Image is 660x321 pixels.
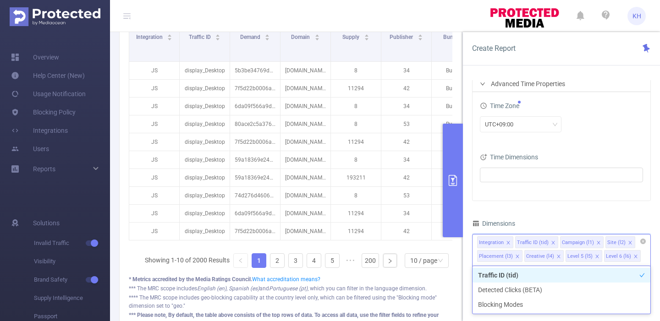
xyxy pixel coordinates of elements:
[432,98,482,115] p: Bundle 8
[562,237,594,249] div: Campaign (l1)
[438,258,443,264] i: icon: down
[289,254,302,267] a: 3
[331,151,381,169] p: 8
[197,285,259,292] i: English (en), Spanish (es)
[506,240,511,246] i: icon: close
[432,169,482,186] p: Bundle 1
[34,271,110,289] span: Brand Safety
[331,98,381,115] p: 8
[265,33,270,36] i: icon: caret-up
[34,234,110,252] span: Invalid Traffic
[473,268,650,283] li: Traffic ID (tid)
[129,115,179,133] p: JS
[418,33,423,36] i: icon: caret-up
[473,297,650,312] li: Blocking Modes
[485,117,520,132] div: UTC+09:00
[264,33,270,38] div: Sort
[567,250,593,262] div: Level 5 (l5)
[252,254,266,267] a: 1
[180,62,230,79] p: display_Desktop
[280,98,330,115] p: [DOMAIN_NAME]
[362,254,379,267] a: 200
[566,250,602,262] li: Level 5 (l5)
[479,250,513,262] div: Placement (l3)
[180,151,230,169] p: display_Desktop
[632,7,641,25] span: KH
[230,169,280,186] p: 59a18369e249bfb
[307,253,321,268] li: 4
[331,80,381,97] p: 11294
[472,220,515,227] span: Dimensions
[639,287,645,293] i: icon: check
[342,34,361,40] span: Supply
[129,276,252,283] b: * Metrics accredited by the Media Ratings Council.
[129,294,452,310] div: **** The MRC scope includes geo-blocking capability at the country level only, which can be filte...
[252,276,320,283] a: What accreditation means?
[230,133,280,151] p: 7f5d22b0006ab5a
[269,285,308,292] i: Portuguese (pt)
[432,223,482,240] p: Bundle 1
[314,37,319,39] i: icon: caret-down
[129,80,179,97] p: JS
[33,160,55,178] a: Reports
[605,236,635,248] li: Site (l2)
[381,151,431,169] p: 34
[325,253,340,268] li: 5
[11,103,76,121] a: Blocking Policy
[479,237,504,249] div: Integration
[556,254,561,260] i: icon: close
[515,236,558,248] li: Traffic ID (tid)
[280,169,330,186] p: [DOMAIN_NAME]
[167,33,172,38] div: Sort
[240,34,262,40] span: Demand
[270,254,284,267] a: 2
[230,98,280,115] p: 6da09f566a9dc06
[331,223,381,240] p: 11294
[314,33,320,38] div: Sort
[180,205,230,222] p: display_Desktop
[265,37,270,39] i: icon: caret-down
[145,253,230,268] li: Showing 1-10 of 2000 Results
[167,33,172,36] i: icon: caret-up
[526,250,554,262] div: Creative (l4)
[331,62,381,79] p: 8
[180,223,230,240] p: display_Desktop
[472,44,516,53] span: Create Report
[362,253,379,268] li: 200
[596,240,601,246] i: icon: close
[180,115,230,133] p: display_Desktop
[280,133,330,151] p: [DOMAIN_NAME]
[230,80,280,97] p: 7f5d22b0006ab5a
[432,151,482,169] p: Bundle 8
[34,252,110,271] span: Visibility
[129,284,452,293] div: *** The MRC scope includes and , which you can filter in the language dimension.
[129,223,179,240] p: JS
[432,80,482,97] p: Bundle 1
[136,34,164,40] span: Integration
[560,236,604,248] li: Campaign (l1)
[11,85,86,103] a: Usage Notification
[606,250,631,262] div: Level 6 (l6)
[331,115,381,133] p: 8
[639,272,645,278] i: icon: check
[11,140,49,158] a: Users
[129,187,179,204] p: JS
[639,302,645,307] i: icon: check
[524,250,564,262] li: Creative (l4)
[129,151,179,169] p: JS
[215,33,220,38] div: Sort
[307,254,321,267] a: 4
[343,253,358,268] li: Next 5 Pages
[381,133,431,151] p: 42
[633,254,638,260] i: icon: close
[483,169,484,180] input: filter select
[331,187,381,204] p: 8
[381,98,431,115] p: 34
[230,187,280,204] p: 74d276d460678b8
[595,254,599,260] i: icon: close
[129,205,179,222] p: JS
[11,121,68,140] a: Integrations
[331,205,381,222] p: 11294
[180,187,230,204] p: display_Desktop
[331,169,381,186] p: 193211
